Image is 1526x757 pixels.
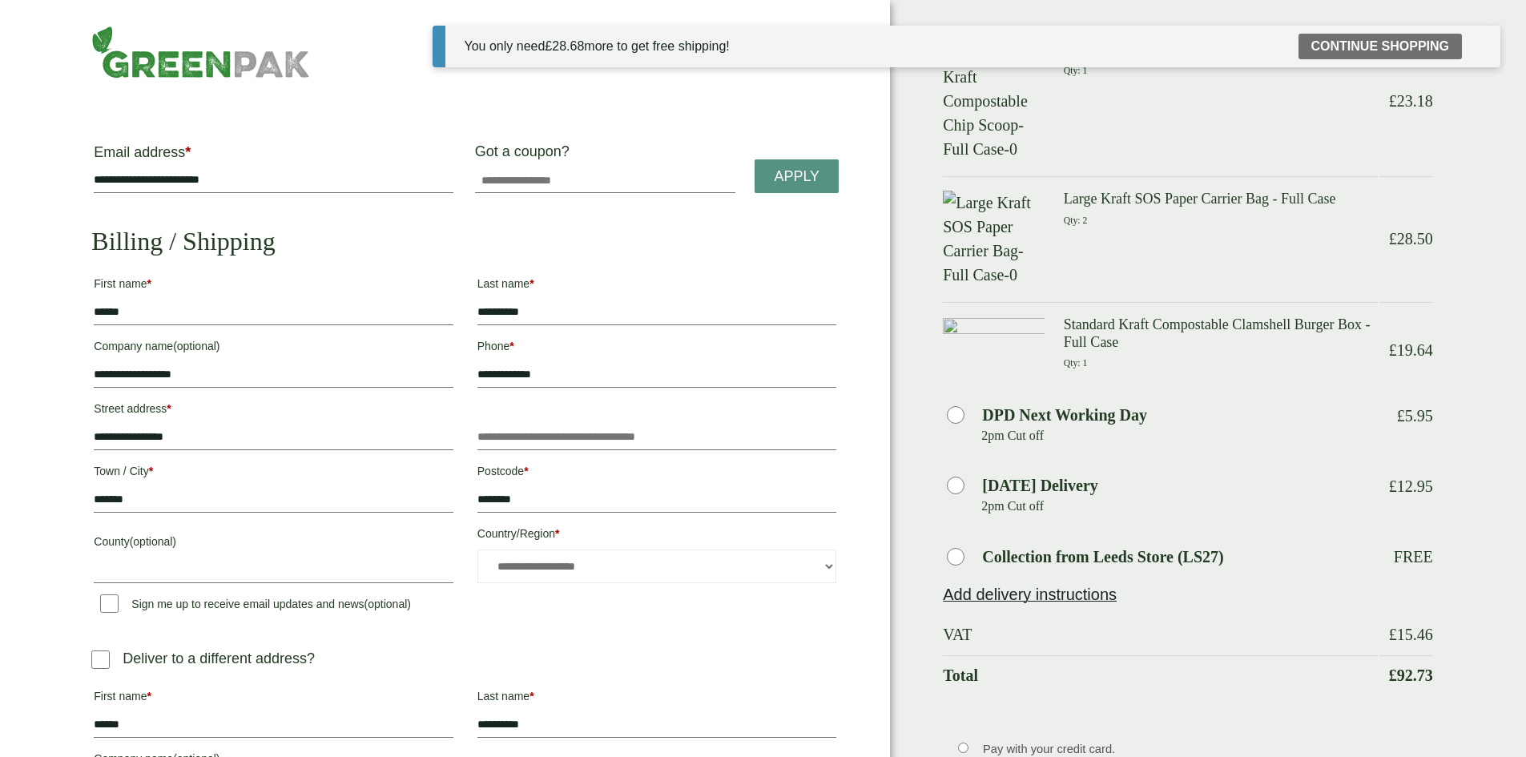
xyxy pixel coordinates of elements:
p: 2pm Cut off [981,424,1377,448]
label: Phone [477,335,836,362]
a: Apply [755,159,839,194]
label: Company name [94,335,453,362]
abbr: required [147,277,151,290]
abbr: required [149,465,153,477]
label: Last name [477,272,836,300]
h3: Standard Kraft Compostable Clamshell Burger Box - Full Case [1064,316,1378,351]
span: £ [1389,626,1397,643]
span: Apply [774,168,819,186]
span: £ [1397,407,1405,425]
label: Got a coupon? [475,143,576,167]
label: Country/Region [477,522,836,550]
label: Town / City [94,460,453,487]
label: [DATE] Delivery [982,477,1098,493]
span: £ [545,39,552,53]
bdi: 92.73 [1389,666,1433,684]
label: Last name [477,685,836,712]
bdi: 28.50 [1389,230,1433,248]
img: Standard Kraft Compostable Chip Scoop-Full Case-0 [943,41,1045,161]
abbr: required [147,690,151,703]
bdi: 19.64 [1389,341,1433,359]
p: Deliver to a different address? [123,648,315,670]
label: Postcode [477,460,836,487]
h2: Billing / Shipping [91,226,839,256]
abbr: required [529,690,533,703]
bdi: 15.46 [1389,626,1433,643]
span: (optional) [364,598,411,610]
abbr: required [555,527,559,540]
img: Large Kraft SOS Paper Carrier Bag-Full Case-0 [943,191,1045,287]
abbr: required [509,340,513,352]
th: Total [943,655,1377,695]
abbr: required [167,402,171,415]
span: £ [1389,477,1397,495]
abbr: required [529,277,533,290]
label: Street address [94,397,453,425]
small: Qty: 1 [1064,358,1087,368]
label: Sign me up to receive email updates and news [94,598,417,615]
abbr: required [524,465,528,477]
label: Collection from Leeds Store (LS27) [982,549,1223,565]
span: £ [1389,341,1397,359]
label: County [94,530,453,558]
th: VAT [943,615,1377,654]
span: £ [1389,230,1397,248]
small: Qty: 2 [1064,215,1087,226]
a: Add delivery instructions [943,586,1117,603]
p: Free [1394,547,1433,566]
input: Sign me up to receive email updates and news(optional) [100,594,119,613]
label: Email address [94,145,453,167]
h3: Large Kraft SOS Paper Carrier Bag - Full Case [1064,191,1378,208]
p: 2pm Cut off [981,494,1377,518]
a: Continue shopping [1299,34,1462,59]
div: You only need more to get free shipping! [465,37,730,56]
label: First name [94,272,453,300]
bdi: 23.18 [1389,92,1433,110]
span: £ [1389,666,1397,684]
abbr: required [185,144,191,160]
bdi: 5.95 [1397,407,1433,425]
label: First name [94,685,453,712]
label: DPD Next Working Day [982,407,1147,423]
img: GreenPak Supplies [91,26,310,79]
bdi: 12.95 [1389,477,1433,495]
span: (optional) [130,535,176,548]
span: (optional) [173,340,219,352]
span: 28.68 [545,39,584,53]
span: £ [1389,92,1397,110]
